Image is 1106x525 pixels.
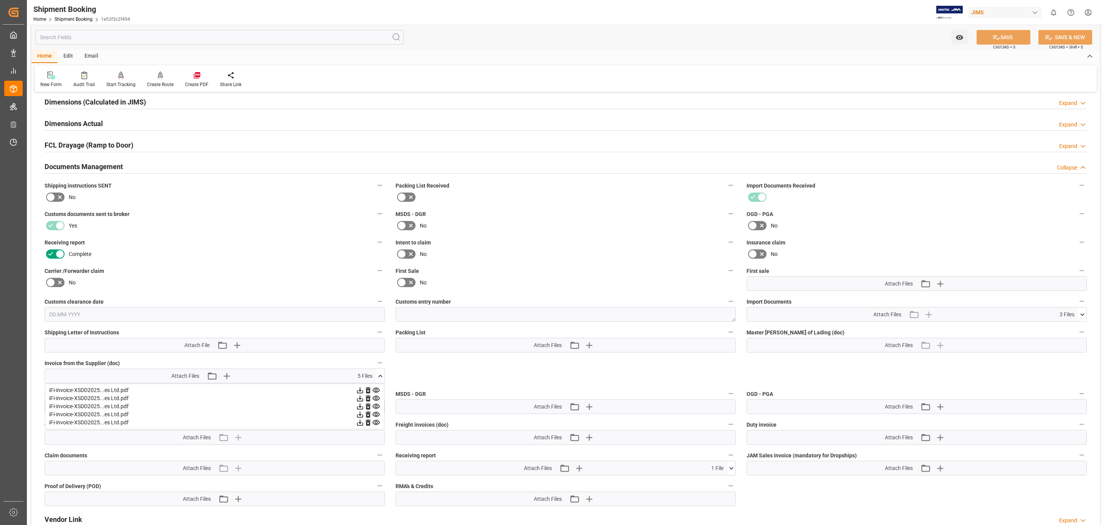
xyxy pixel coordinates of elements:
[40,81,62,88] div: New Form
[33,17,46,22] a: Home
[396,452,436,460] span: Receiving report
[375,180,385,190] button: Shipping instructions SENT
[49,419,380,427] div: iFi-invoice-XSDD2025...es Ltd.pdf
[396,298,451,306] span: Customs entry number
[747,390,773,398] span: OGD - PGA
[45,161,123,172] h2: Documents Management
[726,209,736,219] button: MSDS - DGR
[968,7,1042,18] div: JIMS
[31,50,58,63] div: Home
[534,341,562,349] span: Attach Files
[726,389,736,399] button: MSDS - DGR
[1077,389,1087,399] button: OGD - PGA
[375,266,385,276] button: Carrier /Forwarder claim
[420,222,427,230] span: No
[1057,164,1077,172] div: Collapse
[747,452,857,460] span: JAM Sales invoice (mandatory for Dropships)
[420,279,427,287] span: No
[747,421,777,429] span: Duty invoice
[1060,311,1075,319] span: 3 Files
[49,402,380,410] div: iFi-invoice-XSDD2025...es Ltd.pdf
[49,410,380,419] div: iFi-invoice-XSDD2025...es Ltd.pdf
[885,464,913,472] span: Attach Files
[58,50,79,63] div: Edit
[396,267,419,275] span: First Sale
[771,222,778,230] span: No
[375,481,385,491] button: Proof of Delivery (POD)
[45,307,385,322] input: DD.MM.YYYY
[1059,142,1077,150] div: Expand
[375,209,385,219] button: Customs documents sent to broker
[726,266,736,276] button: First Sale
[183,434,211,442] span: Attach Files
[524,464,552,472] span: Attach Files
[147,81,174,88] div: Create Route
[106,81,136,88] div: Start Tracking
[375,358,385,368] button: Invoice from the Supplier (doc)
[420,250,427,258] span: No
[726,481,736,491] button: RMA's & Credits
[726,296,736,306] button: Customs entry number
[220,81,242,88] div: Share Link
[993,44,1015,50] span: Ctrl/CMD + S
[171,372,199,380] span: Attach Files
[45,97,146,107] h2: Dimensions (Calculated in JIMS)
[69,193,76,201] span: No
[375,237,385,247] button: Receiving report
[1062,4,1080,21] button: Help Center
[396,482,433,490] span: RMA's & Credits
[184,341,210,349] span: Attach File
[1077,450,1087,460] button: JAM Sales invoice (mandatory for Dropships)
[45,359,120,367] span: Invoice from the Supplier (doc)
[69,222,77,230] span: Yes
[873,311,901,319] span: Attach Files
[747,210,773,218] span: OGD - PGA
[45,452,87,460] span: Claim documents
[45,329,119,337] span: Shipping Letter of Instructions
[1059,99,1077,107] div: Expand
[747,182,815,190] span: Import Documents Received
[183,495,211,503] span: Attach Files
[396,239,431,247] span: Intent to claim
[396,390,426,398] span: MSDS - DGR
[45,239,85,247] span: Receiving report
[936,6,963,19] img: Exertis%20JAM%20-%20Email%20Logo.jpg_1722504956.jpg
[747,329,844,337] span: Master [PERSON_NAME] of Lading (doc)
[69,250,91,258] span: Complete
[45,210,129,218] span: Customs documents sent to broker
[726,237,736,247] button: Intent to claim
[726,180,736,190] button: Packing List Received
[885,434,913,442] span: Attach Files
[35,30,404,45] input: Search Fields
[1077,266,1087,276] button: First sale
[375,450,385,460] button: Claim documents
[375,296,385,306] button: Customs clearance date
[968,5,1045,20] button: JIMS
[69,279,76,287] span: No
[45,482,101,490] span: Proof of Delivery (POD)
[711,464,724,472] span: 1 File
[45,298,104,306] span: Customs clearance date
[1077,327,1087,337] button: Master [PERSON_NAME] of Lading (doc)
[45,140,133,150] h2: FCL Drayage (Ramp to Door)
[45,390,88,398] span: Preferential tariff
[1045,4,1062,21] button: show 0 new notifications
[885,280,913,288] span: Attach Files
[79,50,104,63] div: Email
[396,182,449,190] span: Packing List Received
[726,419,736,429] button: Freight invoices (doc)
[534,403,562,411] span: Attach Files
[1059,121,1077,129] div: Expand
[45,182,112,190] span: Shipping instructions SENT
[726,450,736,460] button: Receiving report
[771,250,778,258] span: No
[1077,180,1087,190] button: Import Documents Received
[747,239,785,247] span: Insurance claim
[45,514,82,525] h2: Vendor Link
[952,30,967,45] button: open menu
[358,372,373,380] span: 5 Files
[1077,237,1087,247] button: Insurance claim
[885,341,913,349] span: Attach Files
[1059,517,1077,525] div: Expand
[49,394,380,402] div: iFi-invoice-XSDD2025...es Ltd.pdf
